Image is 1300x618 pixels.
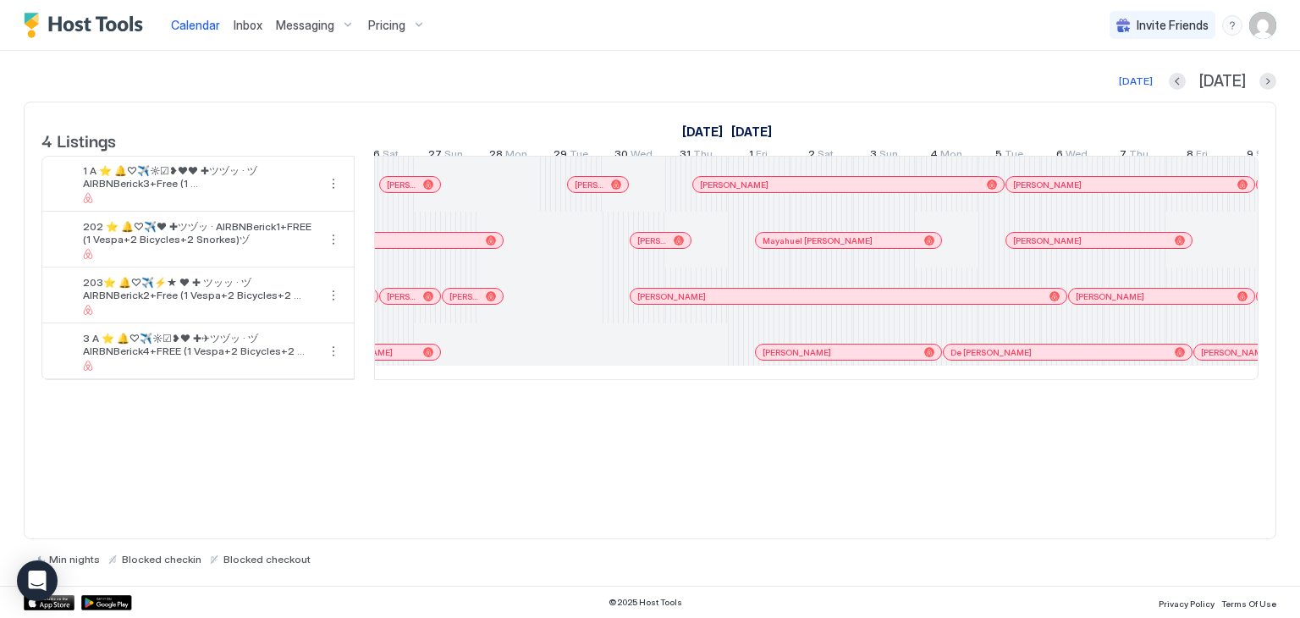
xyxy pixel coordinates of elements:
[1159,599,1215,609] span: Privacy Policy
[52,282,80,309] div: listing image
[554,147,567,165] span: 29
[818,147,834,165] span: Sat
[52,226,80,253] div: listing image
[950,347,1032,358] span: De [PERSON_NAME]
[83,332,317,357] span: 3 A ⭐️ 🔔♡✈️☼☑❥❤ ✚✈ツヅッ · ヅAIRBNBerick4+FREE (1 Vespa+2 Bicycles+2 Snorkes)ヅ
[52,170,80,197] div: listing image
[1169,73,1186,90] button: Previous month
[428,147,442,165] span: 27
[763,347,831,358] span: [PERSON_NAME]
[1242,144,1276,168] a: August 9, 2025
[489,147,503,165] span: 28
[1259,73,1276,90] button: Next month
[1187,147,1193,165] span: 8
[83,220,317,246] span: 202 ⭐️ 🔔♡✈️❤ ✚ツヅッ · AIRBNBerick1+FREE (1 Vespa+2 Bicycles+2 Snorkes)ヅ
[680,147,691,165] span: 31
[678,119,727,144] a: July 1, 2025
[763,235,873,246] span: Mayahuel [PERSON_NAME]
[276,18,334,33] span: Messaging
[1119,74,1153,89] div: [DATE]
[323,341,344,361] button: More options
[383,147,399,165] span: Sat
[323,174,344,194] button: More options
[1196,147,1208,165] span: Fri
[323,285,344,306] div: menu
[485,144,532,168] a: July 28, 2025
[549,144,592,168] a: July 29, 2025
[234,16,262,34] a: Inbox
[323,174,344,194] div: menu
[323,341,344,361] div: menu
[1120,147,1126,165] span: 7
[1199,72,1246,91] span: [DATE]
[609,597,682,608] span: © 2025 Host Tools
[223,553,311,566] span: Blocked checkout
[323,285,344,306] button: More options
[1005,147,1023,165] span: Tue
[808,147,815,165] span: 2
[700,179,768,190] span: [PERSON_NAME]
[49,553,100,566] span: Min nights
[171,18,220,32] span: Calendar
[879,147,898,165] span: Sun
[870,147,877,165] span: 3
[940,147,962,165] span: Mon
[24,595,74,610] a: App Store
[1159,593,1215,611] a: Privacy Policy
[52,338,80,365] div: listing image
[1076,291,1144,302] span: [PERSON_NAME]
[1201,347,1270,358] span: [PERSON_NAME]
[171,16,220,34] a: Calendar
[41,127,116,152] span: 4 Listings
[505,147,527,165] span: Mon
[368,18,405,33] span: Pricing
[1222,15,1242,36] div: menu
[323,229,344,250] div: menu
[614,147,628,165] span: 30
[866,144,902,168] a: August 3, 2025
[1115,144,1153,168] a: August 7, 2025
[234,18,262,32] span: Inbox
[1129,147,1149,165] span: Thu
[1256,147,1272,165] span: Sat
[1137,18,1209,33] span: Invite Friends
[17,560,58,601] div: Open Intercom Messenger
[637,291,706,302] span: [PERSON_NAME]
[83,164,317,190] span: 1 A ⭐️ 🔔♡✈️☼☑❥❤❤ ✚ツヅッ · ヅAIRBNBerick3+Free (1 Vespa+2Bicycles+2Snorkes)ヅ
[756,147,768,165] span: Fri
[1013,179,1082,190] span: [PERSON_NAME]
[444,147,463,165] span: Sun
[930,147,938,165] span: 4
[745,144,772,168] a: August 1, 2025
[81,595,132,610] a: Google Play Store
[323,229,344,250] button: More options
[693,147,713,165] span: Thu
[122,553,201,566] span: Blocked checkin
[749,147,753,165] span: 1
[1247,147,1253,165] span: 9
[83,276,317,301] span: 203⭐️ 🔔♡✈️⚡★ ❤ ✚ ツッッ · ヅAIRBNBerick2+Free (1 Vespa+2 Bicycles+2 Snorkes)ヅ
[449,291,479,302] span: [PERSON_NAME]
[675,144,717,168] a: July 31, 2025
[362,144,403,168] a: July 26, 2025
[575,179,604,190] span: [PERSON_NAME]
[1066,147,1088,165] span: Wed
[387,291,416,302] span: [PERSON_NAME] May
[727,119,776,144] a: August 1, 2025
[637,235,667,246] span: [PERSON_NAME]
[1221,593,1276,611] a: Terms Of Use
[1056,147,1063,165] span: 6
[991,144,1027,168] a: August 5, 2025
[1182,144,1212,168] a: August 8, 2025
[995,147,1002,165] span: 5
[387,179,416,190] span: [PERSON_NAME] [PERSON_NAME]
[1116,71,1155,91] button: [DATE]
[1013,235,1082,246] span: [PERSON_NAME]
[1221,599,1276,609] span: Terms Of Use
[24,13,151,38] a: Host Tools Logo
[570,147,588,165] span: Tue
[424,144,467,168] a: July 27, 2025
[926,144,967,168] a: August 4, 2025
[610,144,657,168] a: July 30, 2025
